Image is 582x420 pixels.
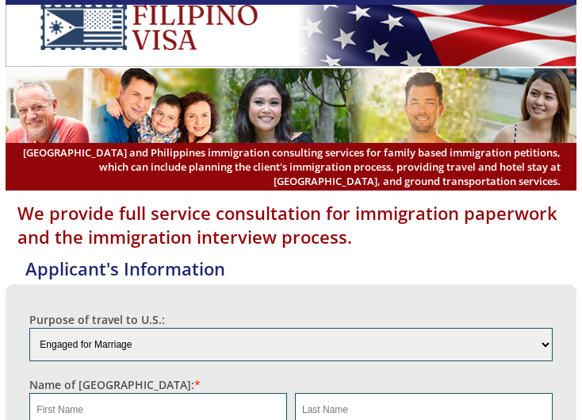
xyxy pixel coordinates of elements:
[21,145,560,188] span: [GEOGRAPHIC_DATA] and Philippines immigration consulting services for family based immigration pe...
[6,201,576,249] h1: We provide full service consultation for immigration paperwork and the immigration interview proc...
[29,377,201,392] label: Name of [GEOGRAPHIC_DATA]:
[29,312,165,327] label: Purpose of travel to U.S.:
[13,256,576,280] h4: Applicant's Information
